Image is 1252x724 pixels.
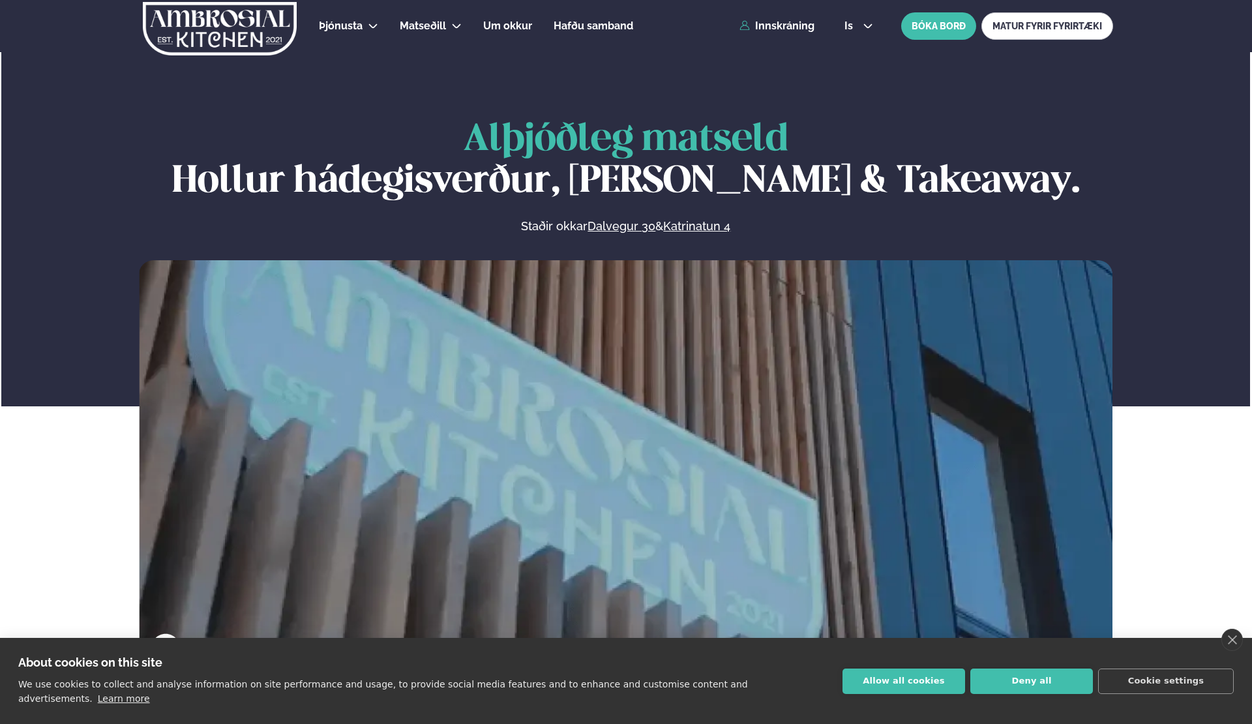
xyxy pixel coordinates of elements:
p: We use cookies to collect and analyse information on site performance and usage, to provide socia... [18,679,748,704]
a: Dalvegur 30 [588,219,655,234]
span: Um okkur [483,20,532,32]
a: Learn more [98,693,150,704]
span: Matseðill [400,20,446,32]
button: BÓKA BORÐ [901,12,976,40]
a: Um okkur [483,18,532,34]
span: is [844,21,857,31]
span: Hafðu samband [554,20,633,32]
button: is [834,21,883,31]
span: Alþjóðleg matseld [464,122,788,158]
a: Innskráning [739,20,814,32]
button: Allow all cookies [842,669,965,694]
button: Cookie settings [1098,669,1234,694]
p: Staðir okkar & [380,219,872,234]
strong: About cookies on this site [18,656,162,669]
a: close [1221,629,1243,651]
a: Katrinatun 4 [663,219,730,234]
a: Þjónusta [319,18,363,34]
a: MATUR FYRIR FYRIRTÆKI [981,12,1113,40]
img: logo [142,2,298,55]
span: Þjónusta [319,20,363,32]
a: Matseðill [400,18,446,34]
button: Deny all [970,669,1093,694]
h1: Hollur hádegisverður, [PERSON_NAME] & Takeaway. [139,119,1112,203]
a: Hafðu samband [554,18,633,34]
